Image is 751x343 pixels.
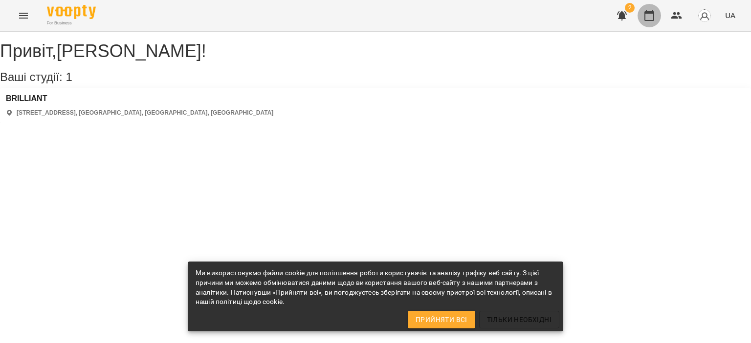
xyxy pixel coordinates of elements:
[47,20,96,26] span: For Business
[12,4,35,27] button: Menu
[725,10,735,20] span: UA
[47,5,96,19] img: Voopty Logo
[625,3,635,13] span: 2
[6,94,273,103] a: BRILLIANT
[66,70,72,83] span: 1
[721,6,739,24] button: UA
[17,109,273,117] p: [STREET_ADDRESS], [GEOGRAPHIC_DATA], [GEOGRAPHIC_DATA], [GEOGRAPHIC_DATA]
[698,9,711,22] img: avatar_s.png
